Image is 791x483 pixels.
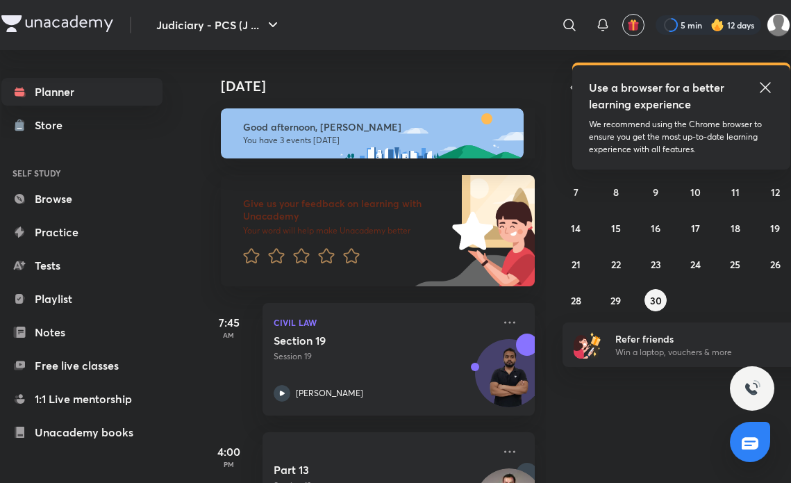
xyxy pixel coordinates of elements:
[274,350,494,363] p: Session 19
[274,463,447,477] h5: Part 13
[221,78,549,95] h4: [DATE]
[605,181,627,203] button: September 8, 2025
[770,222,780,235] abbr: September 19, 2025
[274,334,447,347] h5: Section 19
[571,294,581,307] abbr: September 28, 2025
[296,387,363,400] p: [PERSON_NAME]
[611,258,621,271] abbr: September 22, 2025
[771,186,780,199] abbr: September 12, 2025
[644,181,667,203] button: September 9, 2025
[605,253,627,275] button: September 22, 2025
[565,253,587,275] button: September 21, 2025
[684,217,706,239] button: September 17, 2025
[1,161,163,185] h6: SELF STUDY
[724,181,747,203] button: September 11, 2025
[574,186,578,199] abbr: September 7, 2025
[767,13,790,37] img: Shivangee Singh
[243,135,513,146] p: You have 3 events [DATE]
[1,185,163,213] a: Browse
[615,346,786,359] p: Win a laptop, vouchers & more
[627,19,640,31] img: avatar
[730,258,740,271] abbr: September 25, 2025
[1,111,163,139] a: Store
[653,186,658,199] abbr: September 9, 2025
[651,222,660,235] abbr: September 16, 2025
[565,289,587,311] button: September 28, 2025
[690,258,701,271] abbr: September 24, 2025
[274,314,494,331] p: Civil Law
[605,217,627,239] button: September 15, 2025
[744,380,760,397] img: ttu
[148,11,290,39] button: Judiciary - PCS (J ...
[572,258,581,271] abbr: September 21, 2025
[1,285,163,313] a: Playlist
[201,314,257,331] h5: 7:45
[243,197,447,222] h6: Give us your feedback on learning with Unacademy
[243,225,447,236] p: Your word will help make Unacademy better
[650,294,662,307] abbr: September 30, 2025
[201,331,257,339] p: AM
[764,181,786,203] button: September 12, 2025
[605,289,627,311] button: September 29, 2025
[201,443,257,460] h5: 4:00
[1,385,163,413] a: 1:1 Live mentorship
[565,181,587,203] button: September 7, 2025
[1,78,163,106] a: Planner
[622,14,644,36] button: avatar
[644,217,667,239] button: September 16, 2025
[710,18,724,32] img: streak
[691,222,700,235] abbr: September 17, 2025
[574,331,601,359] img: referral
[764,253,786,275] button: September 26, 2025
[476,347,542,414] img: Avatar
[201,460,257,468] p: PM
[770,258,781,271] abbr: September 26, 2025
[589,118,774,156] p: We recommend using the Chrome browser to ensure you get the most up-to-date learning experience w...
[613,186,619,199] abbr: September 8, 2025
[1,318,163,346] a: Notes
[1,15,113,35] a: Company Logo
[1,218,163,246] a: Practice
[690,186,701,199] abbr: September 10, 2025
[724,217,747,239] button: September 18, 2025
[611,222,621,235] abbr: September 15, 2025
[615,331,786,346] h6: Refer friends
[764,217,786,239] button: September 19, 2025
[684,253,706,275] button: September 24, 2025
[684,181,706,203] button: September 10, 2025
[565,217,587,239] button: September 14, 2025
[644,289,667,311] button: September 30, 2025
[1,15,113,32] img: Company Logo
[589,79,727,113] h5: Use a browser for a better learning experience
[731,222,740,235] abbr: September 18, 2025
[1,418,163,446] a: Unacademy books
[35,117,71,133] div: Store
[1,252,163,279] a: Tests
[221,108,524,158] img: afternoon
[243,121,513,133] h6: Good afternoon, [PERSON_NAME]
[731,186,740,199] abbr: September 11, 2025
[651,258,661,271] abbr: September 23, 2025
[405,175,535,286] img: feedback_image
[1,352,163,379] a: Free live classes
[610,294,621,307] abbr: September 29, 2025
[724,253,747,275] button: September 25, 2025
[571,222,581,235] abbr: September 14, 2025
[644,253,667,275] button: September 23, 2025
